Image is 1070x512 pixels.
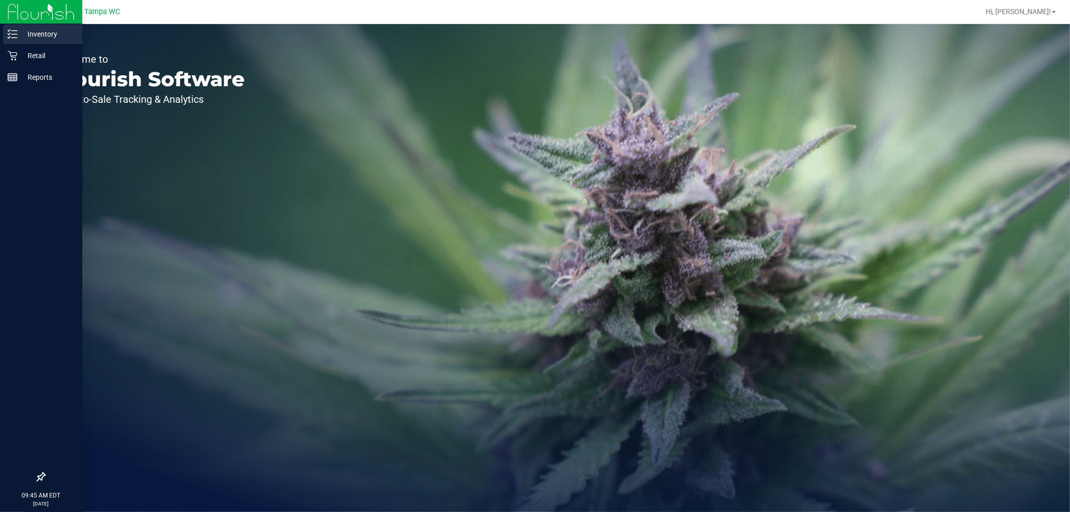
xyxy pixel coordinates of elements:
[54,54,245,64] p: Welcome to
[54,69,245,89] p: Flourish Software
[5,500,78,507] p: [DATE]
[5,491,78,500] p: 09:45 AM EDT
[986,8,1051,16] span: Hi, [PERSON_NAME]!
[8,29,18,39] inline-svg: Inventory
[8,51,18,61] inline-svg: Retail
[18,50,78,62] p: Retail
[54,94,245,104] p: Seed-to-Sale Tracking & Analytics
[18,28,78,40] p: Inventory
[8,72,18,82] inline-svg: Reports
[18,71,78,83] p: Reports
[85,8,120,16] span: Tampa WC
